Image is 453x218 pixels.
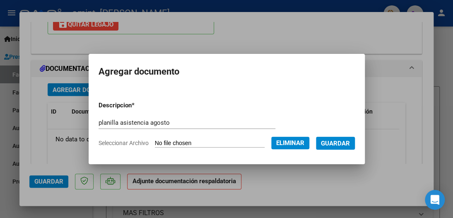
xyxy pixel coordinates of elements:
div: Open Intercom Messenger [425,190,445,210]
span: Guardar [321,140,350,147]
span: Seleccionar Archivo [99,140,149,146]
button: Guardar [316,137,355,150]
p: Descripcion [99,101,176,110]
h2: Agregar documento [99,64,355,80]
button: Eliminar [271,137,309,149]
span: Eliminar [276,139,304,147]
